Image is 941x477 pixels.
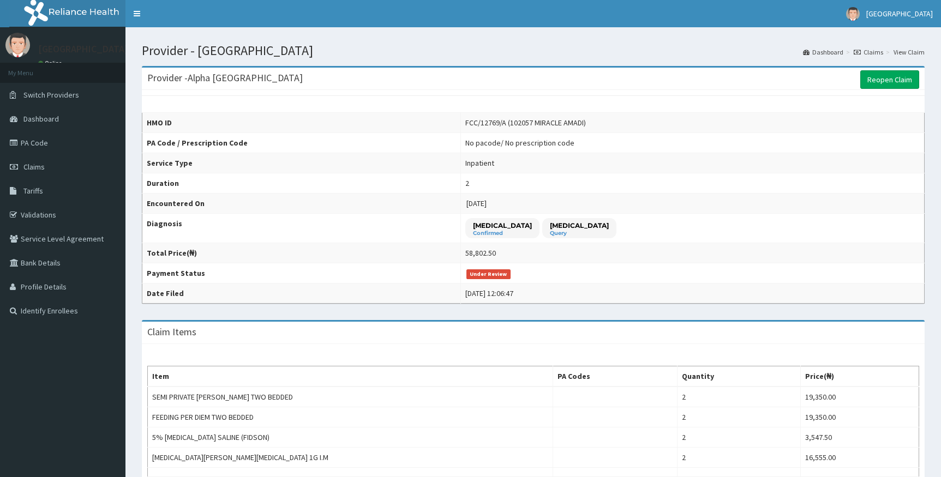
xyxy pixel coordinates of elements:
th: Diagnosis [142,214,461,243]
span: [GEOGRAPHIC_DATA] [866,9,933,19]
a: Claims [854,47,883,57]
a: Reopen Claim [860,70,919,89]
td: 16,555.00 [801,448,919,468]
th: Service Type [142,153,461,173]
span: Switch Providers [23,90,79,100]
a: Online [38,59,64,67]
div: 58,802.50 [465,247,496,258]
div: [DATE] 12:06:47 [465,288,513,299]
th: PA Code / Prescription Code [142,133,461,153]
span: [DATE] [466,198,487,208]
a: Dashboard [803,47,843,57]
p: [MEDICAL_DATA] [550,221,609,230]
div: FCC/12769/A (102057 MIRACLE AMADI) [465,117,586,128]
div: 2 [465,178,469,189]
td: 5% [MEDICAL_DATA] SALINE (FIDSON) [148,427,553,448]
span: Tariffs [23,186,43,196]
td: [MEDICAL_DATA][PERSON_NAME][MEDICAL_DATA] 1G I.M [148,448,553,468]
h1: Provider - [GEOGRAPHIC_DATA] [142,44,925,58]
p: [GEOGRAPHIC_DATA] [38,44,128,54]
th: Payment Status [142,263,461,283]
th: Date Filed [142,283,461,304]
span: Claims [23,162,45,172]
span: Dashboard [23,114,59,124]
td: 2 [678,448,801,468]
p: [MEDICAL_DATA] [473,221,532,230]
th: Total Price(₦) [142,243,461,263]
div: Inpatient [465,158,494,168]
small: Confirmed [473,231,532,236]
h3: Provider - Alpha [GEOGRAPHIC_DATA] [147,73,303,83]
td: 2 [678,407,801,427]
div: No pacode / No prescription code [465,137,574,148]
th: Price(₦) [801,366,919,387]
td: 2 [678,387,801,407]
span: Under Review [466,269,511,279]
td: 3,547.50 [801,427,919,448]
th: Quantity [678,366,801,387]
th: HMO ID [142,113,461,133]
img: User Image [846,7,860,21]
small: Query [550,231,609,236]
td: FEEDING PER DIEM TWO BEDDED [148,407,553,427]
td: 2 [678,427,801,448]
td: SEMI PRIVATE [PERSON_NAME] TWO BEDDED [148,387,553,407]
h3: Claim Items [147,327,196,337]
th: Encountered On [142,194,461,214]
th: Duration [142,173,461,194]
td: 19,350.00 [801,407,919,427]
a: View Claim [894,47,925,57]
th: PA Codes [553,366,678,387]
td: 19,350.00 [801,387,919,407]
th: Item [148,366,553,387]
img: User Image [5,33,30,57]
